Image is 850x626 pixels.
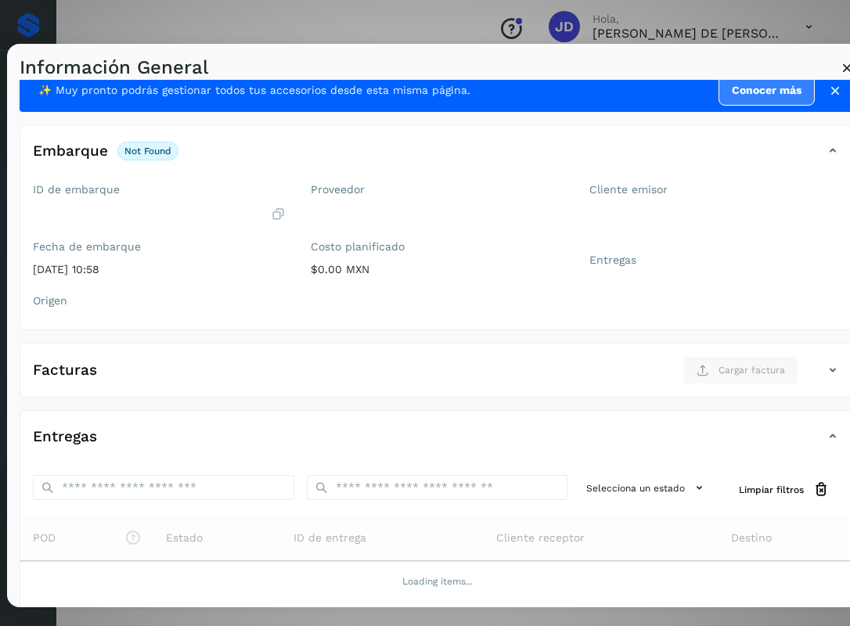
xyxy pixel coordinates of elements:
[719,363,785,377] span: Cargar factura
[38,82,470,99] span: ✨ Muy pronto podrás gestionar todos tus accesorios desde esta misma página.
[33,428,97,446] h4: Entregas
[33,240,286,254] label: Fecha de embarque
[33,294,286,308] label: Origen
[294,530,366,546] span: ID de entrega
[311,263,564,276] p: $0.00 MXN
[33,183,286,196] label: ID de embarque
[33,530,141,546] span: POD
[683,356,798,384] button: Cargar factura
[33,362,97,380] h4: Facturas
[33,263,286,276] p: [DATE] 10:58
[166,530,203,546] span: Estado
[311,183,564,196] label: Proveedor
[731,530,772,546] span: Destino
[719,75,815,106] a: Conocer más
[124,146,171,156] p: not found
[311,240,564,254] label: Costo planificado
[496,530,585,546] span: Cliente receptor
[739,483,804,497] span: Limpiar filtros
[33,142,108,160] h4: Embarque
[20,56,208,79] h3: Información General
[589,183,842,196] label: Cliente emisor
[580,475,714,501] button: Selecciona un estado
[726,475,842,504] button: Limpiar filtros
[589,254,842,267] label: Entregas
